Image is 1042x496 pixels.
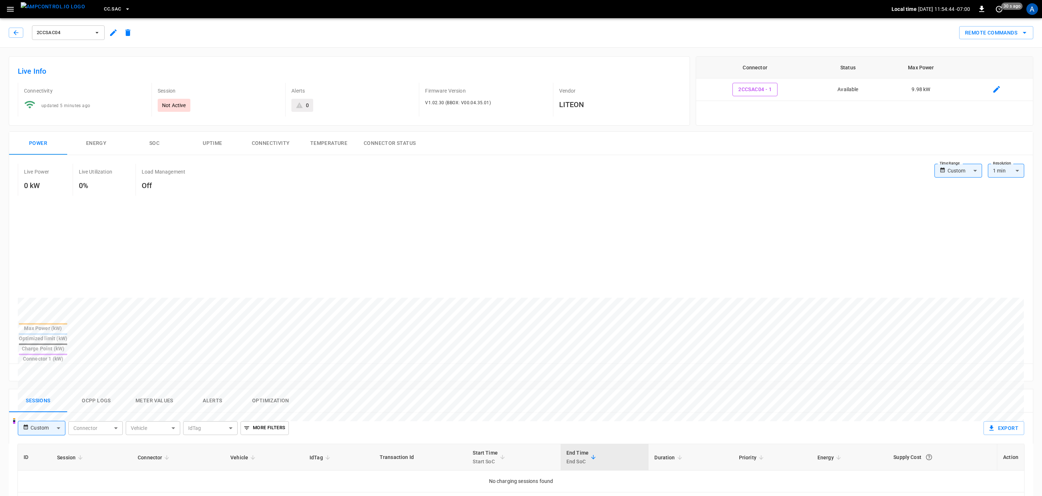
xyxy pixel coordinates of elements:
button: Connector Status [358,132,421,155]
p: [DATE] 11:54:44 -07:00 [918,5,970,13]
h6: LITEON [559,99,681,110]
button: Meter Values [125,389,183,412]
span: Priority [739,453,766,462]
div: remote commands options [959,26,1033,40]
div: Start Time [473,448,498,466]
button: CC.SAC [101,2,133,16]
p: Live Power [24,168,49,175]
div: Supply Cost [893,451,991,464]
button: The cost of your charging session based on your supply rates [922,451,936,464]
p: Vendor [559,87,681,94]
button: Uptime [183,132,242,155]
th: Transaction Id [374,444,467,471]
th: ID [18,444,51,471]
button: set refresh interval [993,3,1005,15]
h6: Live Info [18,65,681,77]
button: Optimization [242,389,300,412]
span: 2CCSAC04 [37,29,90,37]
p: Load Management [142,168,185,175]
td: Available [814,78,882,101]
h6: 0 kW [24,180,49,191]
button: Sessions [9,389,67,412]
button: 2CCSAC04 - 1 [732,83,778,96]
span: Start TimeStart SoC [473,448,507,466]
button: More Filters [241,421,289,435]
th: Max Power [882,57,960,78]
span: updated 5 minutes ago [41,103,90,108]
th: Action [997,444,1024,471]
div: End Time [566,448,589,466]
span: Duration [654,453,684,462]
span: Connector [138,453,171,462]
p: Connectivity [24,87,146,94]
img: ampcontrol.io logo [21,2,85,11]
div: 0 [306,102,309,109]
h6: Off [142,180,185,191]
div: profile-icon [1026,3,1038,15]
td: 9.98 kW [882,78,960,101]
span: Energy [817,453,843,462]
p: Live Utilization [79,168,112,175]
button: Temperature [300,132,358,155]
p: Session [158,87,279,94]
div: 1 min [988,164,1024,178]
button: 2CCSAC04 [32,25,105,40]
table: sessions table [18,444,1024,492]
p: Start SoC [473,457,498,466]
span: CC.SAC [104,5,121,13]
button: Power [9,132,67,155]
span: Vehicle [230,453,258,462]
button: Export [984,421,1024,435]
span: 30 s ago [1001,3,1023,10]
p: Local time [892,5,917,13]
button: Connectivity [242,132,300,155]
span: Session [57,453,85,462]
p: Not Active [162,102,186,109]
p: Alerts [291,87,413,94]
div: Custom [31,421,65,435]
th: Connector [696,57,814,78]
th: Status [814,57,882,78]
button: Remote Commands [959,26,1033,40]
button: Ocpp logs [67,389,125,412]
label: Resolution [993,160,1011,166]
span: V1.02.30 (BBOX: V00.04.35.01) [425,100,491,105]
button: Alerts [183,389,242,412]
button: Energy [67,132,125,155]
table: connector table [696,57,1033,101]
h6: 0% [79,180,112,191]
p: Firmware Version [425,87,547,94]
p: End SoC [566,457,589,466]
div: Custom [948,164,982,178]
button: SOC [125,132,183,155]
span: End TimeEnd SoC [566,448,598,466]
span: IdTag [310,453,332,462]
label: Time Range [940,160,960,166]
